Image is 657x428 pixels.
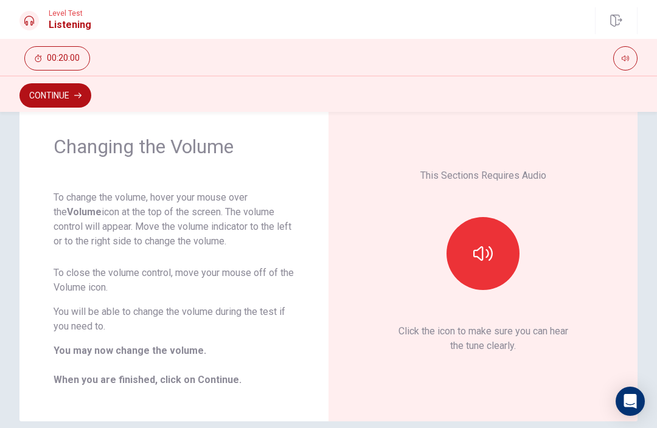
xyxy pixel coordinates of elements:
[54,266,294,295] p: To close the volume control, move your mouse off of the Volume icon.
[54,345,242,385] b: You may now change the volume. When you are finished, click on Continue.
[54,305,294,334] p: You will be able to change the volume during the test if you need to.
[420,168,546,183] p: This Sections Requires Audio
[49,18,91,32] h1: Listening
[398,324,568,353] p: Click the icon to make sure you can hear the tune clearly.
[54,190,294,249] p: To change the volume, hover your mouse over the icon at the top of the screen. The volume control...
[54,134,294,159] h1: Changing the Volume
[47,53,80,63] span: 00:20:00
[24,46,90,71] button: 00:20:00
[19,83,91,108] button: Continue
[67,206,102,218] strong: Volume
[616,387,645,416] div: Open Intercom Messenger
[49,9,91,18] span: Level Test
